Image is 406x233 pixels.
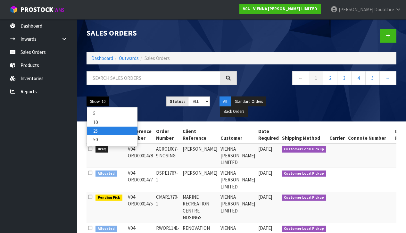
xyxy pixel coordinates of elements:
[219,144,257,168] td: VIENNA [PERSON_NAME] LIMITED
[95,195,122,201] span: Pending Pick
[87,109,137,118] a: 5
[91,55,113,61] a: Dashboard
[219,168,257,192] td: VIENNA [PERSON_NAME] LIMITED
[292,71,309,85] a: ←
[87,118,137,127] a: 10
[54,7,64,13] small: WMS
[243,6,317,12] strong: V04 - VIENNA [PERSON_NAME] LIMITED
[95,146,108,153] span: Draft
[95,171,117,177] span: Allocated
[258,170,272,176] span: [DATE]
[126,144,154,168] td: V04-ORD0001478
[220,96,231,107] button: All
[10,5,18,13] img: cube-alt.png
[119,55,139,61] a: Outwards
[154,144,181,168] td: AGRO1007-9 NOSING
[282,195,327,201] span: Customer Local Pickup
[21,5,53,14] span: ProStock
[219,192,257,223] td: VIENNA [PERSON_NAME] LIMITED
[337,71,352,85] a: 3
[126,192,154,223] td: V04-ORD0001475
[87,135,137,144] a: 50
[282,226,327,232] span: Customer Local Pickup
[87,96,109,107] button: Show: 10
[126,168,154,192] td: V04-ORD0001477
[181,126,219,144] th: Client Reference
[246,71,397,87] nav: Page navigation
[309,71,323,85] a: 1
[154,192,181,223] td: CMAR1770-1
[258,194,272,200] span: [DATE]
[282,146,327,153] span: Customer Local Pickup
[154,168,181,192] td: DSPE1767-1
[258,225,272,231] span: [DATE]
[280,126,328,144] th: Shipping Method
[351,71,366,85] a: 4
[87,71,220,85] input: Search sales orders
[170,99,185,104] strong: Status:
[328,126,346,144] th: Carrier
[145,55,170,61] span: Sales Orders
[87,29,237,37] h1: Sales Orders
[181,144,219,168] td: [PERSON_NAME]
[257,126,280,144] th: Date Required
[374,6,394,12] span: Doubtfire
[220,106,248,117] button: Back Orders
[282,171,327,177] span: Customer Local Pickup
[126,126,154,144] th: Reference Number
[219,126,257,144] th: Customer
[365,71,380,85] a: 5
[231,96,266,107] button: Standard Orders
[258,146,272,152] span: [DATE]
[346,126,394,144] th: Connote Number
[379,71,396,85] a: →
[181,192,219,223] td: MARINE RECREATION CENTRE NOSINGS
[154,126,181,144] th: Order Number
[181,168,219,192] td: [PERSON_NAME]
[95,226,117,232] span: Allocated
[87,127,137,135] a: 25
[339,6,373,12] span: [PERSON_NAME]
[323,71,337,85] a: 2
